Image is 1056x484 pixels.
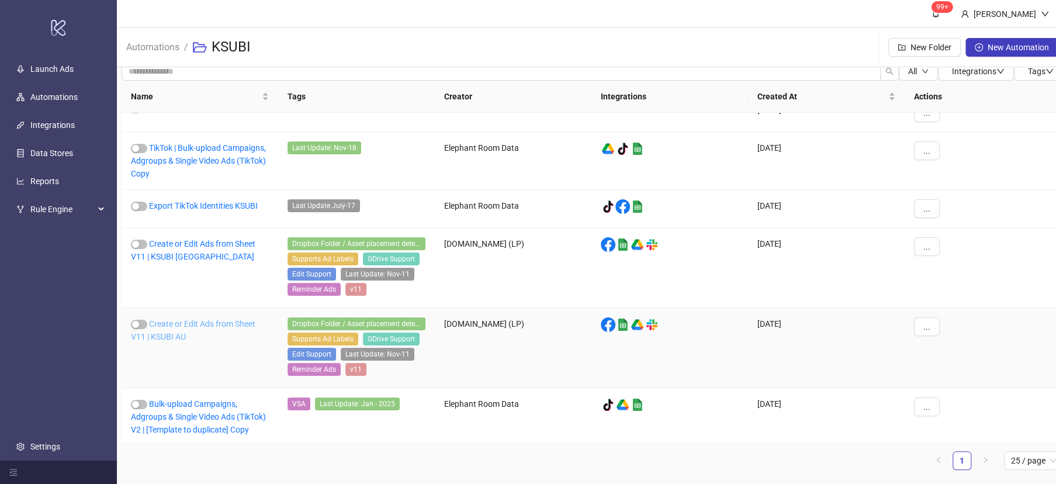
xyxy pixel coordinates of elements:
span: Integrations [952,67,1005,76]
span: down [996,67,1005,75]
span: GDrive Support [363,333,420,345]
span: Dropbox Folder / Asset placement detection [288,237,425,250]
a: Create or Edit Ads from Sheet V11 | KSUBI AU [131,319,255,341]
button: New Folder [888,38,961,57]
div: [DOMAIN_NAME] (LP) [435,228,591,308]
div: Elephant Room Data [435,132,591,190]
span: Edit Support [288,348,336,361]
span: Tags [1028,67,1054,76]
span: Name [131,90,259,103]
span: Supports Ad Labels [288,333,358,345]
span: fork [16,205,25,213]
button: right [976,451,995,470]
span: ... [923,204,930,213]
th: Created At [748,81,905,113]
div: Elephant Room Data [435,190,591,228]
span: Dropbox Folder / Asset placement detection [288,317,425,330]
a: 1 [953,452,971,469]
th: Creator [435,81,591,113]
span: Reminder Ads [288,283,341,296]
a: Export TikTok Identities KSUBI [149,201,258,210]
span: ... [923,322,930,331]
div: [DATE] [748,94,905,132]
div: [DATE] [748,308,905,388]
span: user [961,10,969,18]
span: ... [923,146,930,155]
span: All [908,67,917,76]
span: bell [932,9,940,18]
a: Automations [124,40,182,53]
span: Rule Engine [30,198,95,221]
button: ... [914,237,940,256]
span: v11 [345,363,366,376]
button: ... [914,103,940,122]
a: Integrations [30,120,75,130]
span: New Automation [988,43,1049,52]
span: left [935,457,942,464]
div: [PERSON_NAME] [969,8,1041,20]
a: Create or Edit Ads from Sheet V11 | KSUBI [GEOGRAPHIC_DATA] [131,239,255,261]
div: [DATE] [748,132,905,190]
button: Integrationsdown [938,62,1014,81]
span: Last Update: Jan - 2025 [315,397,400,410]
button: ... [914,199,940,218]
th: Integrations [591,81,748,113]
span: Edit Support [288,268,336,281]
span: down [1045,67,1054,75]
a: Launch Ads [30,64,74,74]
a: Reports [30,177,59,186]
div: [DATE] [748,388,905,446]
button: ... [914,317,940,336]
div: [DATE] [748,228,905,308]
span: Created At [757,90,886,103]
span: right [982,457,989,464]
span: VSA [288,397,310,410]
span: Last Update: Nov-11 [341,268,414,281]
div: Elephant Room Data [435,388,591,446]
span: Last Update July-17 [288,199,360,212]
a: TikTok | Bulk-upload Campaigns, Adgroups & Single Video Ads (TikTok) Copy [131,143,266,178]
span: search [885,67,894,75]
span: down [922,68,929,75]
sup: 1529 [932,1,953,13]
span: ... [923,108,930,117]
th: Tags [278,81,435,113]
a: Bulk-upload Campaigns, Adgroups & Single Video Ads (TikTok) V2 | [Template to duplicate] Copy [131,399,266,434]
a: Automations [30,92,78,102]
button: ... [914,141,940,160]
span: New Folder [910,43,951,52]
span: Last Update: Nov-11 [341,348,414,361]
span: folder-open [193,40,207,54]
li: 1 [953,451,971,470]
div: [DATE] [748,190,905,228]
span: Last Update: Nov-18 [288,141,361,154]
th: Name [122,81,278,113]
span: ... [923,242,930,251]
span: down [1041,10,1049,18]
span: 25 / page [1011,452,1056,469]
li: Previous Page [929,451,948,470]
span: ... [923,402,930,412]
li: Next Page [976,451,995,470]
a: Data Stores [30,148,73,158]
span: Reminder Ads [288,363,341,376]
button: Alldown [899,62,938,81]
span: GDrive Support [363,253,420,265]
span: plus-circle [975,43,983,51]
div: [DOMAIN_NAME] (LP) [435,308,591,388]
a: Settings [30,442,60,451]
span: Supports Ad Labels [288,253,358,265]
span: folder-add [898,43,906,51]
button: ... [914,397,940,416]
li: / [184,29,188,66]
h3: KSUBI [212,38,251,57]
button: left [929,451,948,470]
span: v11 [345,283,366,296]
span: menu-fold [9,468,18,476]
